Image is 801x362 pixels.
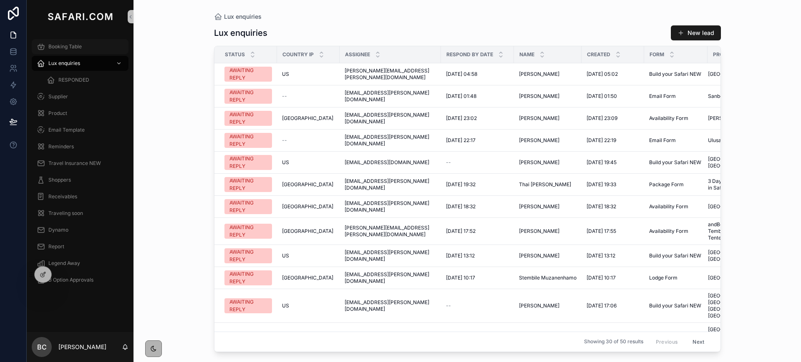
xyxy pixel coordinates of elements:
[282,252,289,259] span: US
[282,51,314,58] span: Country IP
[708,71,768,77] a: [GEOGRAPHIC_DATA]
[708,292,768,319] a: [GEOGRAPHIC_DATA], [GEOGRAPHIC_DATA], [GEOGRAPHIC_DATA] & [GEOGRAPHIC_DATA]
[345,271,436,285] a: [EMAIL_ADDRESS][PERSON_NAME][DOMAIN_NAME]
[282,71,335,77] a: US
[345,225,436,238] a: [PERSON_NAME][EMAIL_ADDRESS][PERSON_NAME][DOMAIN_NAME]
[519,228,577,235] a: [PERSON_NAME]
[48,210,83,217] span: Traveling soon
[345,90,436,103] a: [EMAIL_ADDRESS][PERSON_NAME][DOMAIN_NAME]
[345,67,436,81] a: [PERSON_NAME][EMAIL_ADDRESS][PERSON_NAME][DOMAIN_NAME]
[708,249,768,262] span: [GEOGRAPHIC_DATA] & [GEOGRAPHIC_DATA]
[48,110,67,117] span: Product
[446,203,509,210] a: [DATE] 18:32
[27,33,133,298] div: scrollable content
[708,156,768,169] a: [GEOGRAPHIC_DATA] / [GEOGRAPHIC_DATA]
[32,222,128,237] a: Dynamo
[587,115,617,122] span: [DATE] 23:09
[446,93,509,100] a: [DATE] 01:48
[229,199,267,214] div: AWAITING REPLY
[229,298,267,313] div: AWAITING REPLY
[446,159,509,166] a: --
[587,93,639,100] a: [DATE] 01:50
[446,159,451,166] span: --
[649,302,703,309] a: Build your Safari NEW
[345,159,429,166] span: [EMAIL_ADDRESS][DOMAIN_NAME]
[46,10,114,23] img: App logo
[587,71,639,77] a: [DATE] 05:02
[446,93,476,100] span: [DATE] 01:48
[282,159,335,166] a: US
[587,137,639,144] a: [DATE] 22:19
[708,137,727,144] span: Ulusaba
[446,228,509,235] a: [DATE] 17:52
[708,221,768,241] span: andBeyond Kichwa Tembo Masai Mara Tented Camp
[587,93,617,100] span: [DATE] 01:50
[649,71,703,77] a: Build your Safari NEW
[224,67,272,82] a: AWAITING REPLY
[446,137,509,144] a: [DATE] 22:17
[225,51,245,58] span: Status
[446,252,475,259] span: [DATE] 13:12
[708,203,768,210] a: [GEOGRAPHIC_DATA]
[587,51,610,58] span: Created
[48,227,68,233] span: Dynamo
[282,137,335,144] a: --
[519,181,571,188] span: Thai [PERSON_NAME]
[32,106,128,121] a: Product
[345,200,436,213] span: [EMAIL_ADDRESS][PERSON_NAME][DOMAIN_NAME]
[649,159,703,166] a: Build your Safari NEW
[587,115,639,122] a: [DATE] 23:09
[32,122,128,137] a: Email Template
[224,270,272,285] a: AWAITING REPLY
[48,260,80,267] span: Legend Away
[587,137,616,144] span: [DATE] 22:19
[649,275,678,281] span: Lodge Form
[282,203,335,210] a: [GEOGRAPHIC_DATA]
[446,71,477,77] span: [DATE] 04:58
[32,239,128,254] a: Report
[649,228,703,235] a: Availability Form
[345,249,436,262] span: [EMAIL_ADDRESS][PERSON_NAME][DOMAIN_NAME]
[446,181,476,188] span: [DATE] 19:32
[519,203,577,210] a: [PERSON_NAME]
[650,51,664,58] span: Form
[224,111,272,126] a: AWAITING REPLY
[649,275,703,281] a: Lodge Form
[229,224,267,239] div: AWAITING REPLY
[224,199,272,214] a: AWAITING REPLY
[229,248,267,263] div: AWAITING REPLY
[519,181,577,188] a: Thai [PERSON_NAME]
[587,159,617,166] span: [DATE] 19:45
[519,203,559,210] span: [PERSON_NAME]
[519,252,577,259] a: [PERSON_NAME]
[345,299,436,312] span: [EMAIL_ADDRESS][PERSON_NAME][DOMAIN_NAME]
[32,172,128,187] a: Shoppers
[446,181,509,188] a: [DATE] 19:32
[708,275,768,281] a: [GEOGRAPHIC_DATA]
[345,159,436,166] a: [EMAIL_ADDRESS][DOMAIN_NAME]
[708,71,759,77] span: [GEOGRAPHIC_DATA]
[519,137,559,144] span: [PERSON_NAME]
[649,302,701,309] span: Build your Safari NEW
[224,12,262,21] span: Lux enquiries
[519,137,577,144] a: [PERSON_NAME]
[282,228,335,235] a: [GEOGRAPHIC_DATA]
[224,248,272,263] a: AWAITING REPLY
[587,71,618,77] span: [DATE] 05:02
[708,178,768,191] span: 3 Day Victoria Falls Fly-in Safari
[42,72,128,87] a: RESPONDED
[48,243,64,250] span: Report
[282,93,335,100] a: --
[58,343,106,351] p: [PERSON_NAME]
[519,275,577,281] span: Stembile Muzanenhamo
[587,302,617,309] span: [DATE] 17:06
[713,51,738,58] span: Product
[446,115,509,122] a: [DATE] 23:02
[32,272,128,287] a: B Option Approvals
[446,302,451,309] span: --
[345,178,436,191] a: [EMAIL_ADDRESS][PERSON_NAME][DOMAIN_NAME]
[708,137,768,144] a: Ulusaba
